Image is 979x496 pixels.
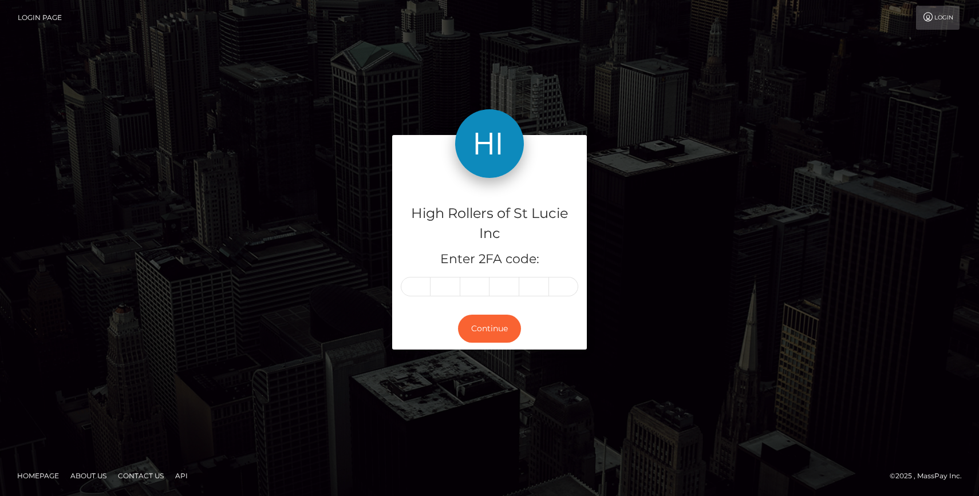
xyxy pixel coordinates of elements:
a: Login [916,6,960,30]
a: Contact Us [113,467,168,485]
a: About Us [66,467,111,485]
button: Continue [458,315,521,343]
img: High Rollers of St Lucie Inc [455,109,524,178]
a: Homepage [13,467,64,485]
h5: Enter 2FA code: [401,251,578,268]
a: Login Page [18,6,62,30]
div: © 2025 , MassPay Inc. [890,470,970,482]
a: API [171,467,192,485]
h4: High Rollers of St Lucie Inc [401,204,578,244]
